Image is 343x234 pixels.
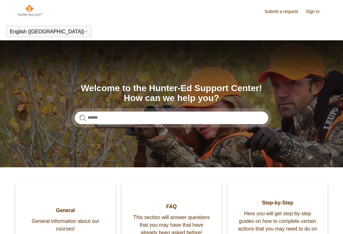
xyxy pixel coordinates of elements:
[131,203,212,211] span: FAQ
[75,111,268,124] input: Search
[25,217,106,233] span: General information about our courses!
[10,29,88,35] button: English ([GEOGRAPHIC_DATA])
[25,207,106,214] span: General
[75,84,268,103] h1: Welcome to the Hunter-Ed Support Center! How can we help you?
[17,4,43,17] img: Hunter-Ed Help Center home page
[306,8,326,15] a: Sign in
[265,8,305,15] a: Submit a request
[237,199,318,207] span: Step-by-Step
